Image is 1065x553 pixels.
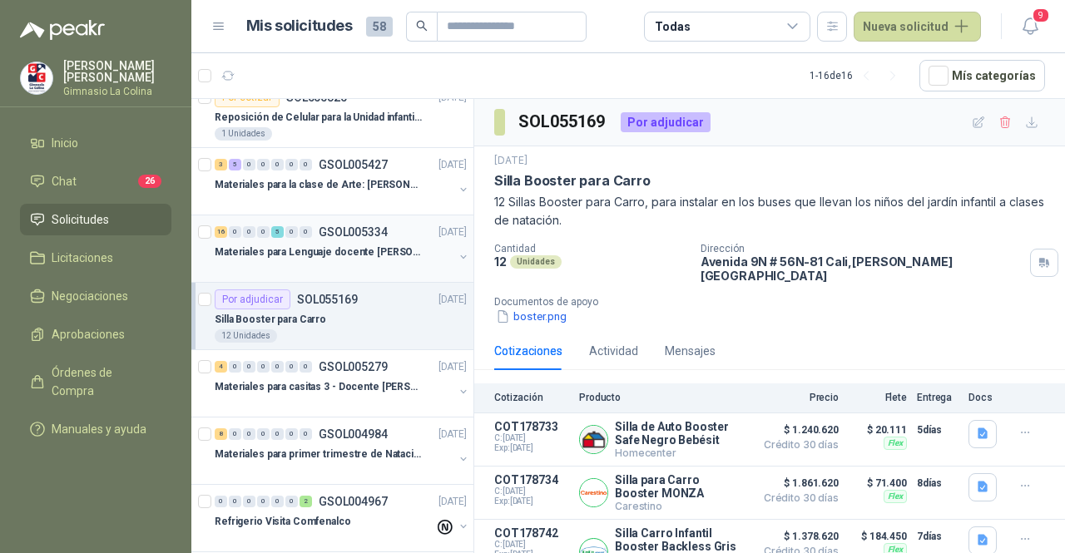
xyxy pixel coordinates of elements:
div: Todas [655,17,690,36]
div: Por adjudicar [215,289,290,309]
p: $ 20.111 [849,420,907,440]
div: 0 [271,159,284,170]
span: 58 [366,17,393,37]
img: Logo peakr [20,20,105,40]
p: [DATE] [438,292,467,308]
div: Cotizaciones [494,342,562,360]
p: Reposición de Celular para la Unidad infantil (con forro, y vidrio protector) [215,110,422,126]
p: COT178742 [494,526,569,540]
a: Licitaciones [20,242,171,274]
div: 0 [229,428,241,440]
div: 0 [243,428,255,440]
div: 0 [215,496,227,507]
div: 0 [257,428,270,440]
p: Silla Booster para Carro [215,312,326,328]
div: 0 [300,226,312,238]
div: 0 [257,361,270,373]
p: Dirección [701,243,1023,254]
p: [DATE] [438,359,467,375]
p: COT178734 [494,473,569,486]
div: Por adjudicar [621,112,711,132]
span: Crédito 30 días [755,440,839,450]
span: 9 [1032,7,1050,23]
button: Mís categorías [919,60,1045,91]
a: 4 0 0 0 0 0 0 GSOL005279[DATE] Materiales para casitas 3 - Docente [PERSON_NAME] [215,357,470,410]
p: Docs [968,392,1002,403]
a: Chat26 [20,165,171,197]
div: 5 [229,159,241,170]
p: GSOL004984 [319,428,388,440]
p: 5 días [917,420,958,440]
p: Materiales para la clase de Arte: [PERSON_NAME] [215,177,422,193]
span: C: [DATE] [494,433,569,443]
div: 0 [243,361,255,373]
span: Crédito 30 días [755,493,839,503]
div: 0 [257,496,270,507]
div: 0 [229,361,241,373]
p: Avenida 9N # 56N-81 Cali , [PERSON_NAME][GEOGRAPHIC_DATA] [701,254,1023,283]
button: 9 [1015,12,1045,42]
div: Flex [884,437,907,450]
div: 0 [229,496,241,507]
p: GSOL005334 [319,226,388,238]
a: Inicio [20,127,171,159]
p: GSOL004967 [319,496,388,507]
span: C: [DATE] [494,540,569,550]
span: Exp: [DATE] [494,443,569,453]
p: 12 [494,254,507,269]
p: COT178733 [494,420,569,433]
a: 3 5 0 0 0 0 0 GSOL005427[DATE] Materiales para la clase de Arte: [PERSON_NAME] [215,155,470,208]
p: Silla para Carro Booster MONZA [615,473,745,500]
p: [PERSON_NAME] [PERSON_NAME] [63,60,171,83]
div: 0 [285,428,298,440]
div: 0 [285,361,298,373]
span: $ 1.861.620 [755,473,839,493]
span: C: [DATE] [494,486,569,496]
div: 0 [257,159,270,170]
p: GSOL005279 [319,361,388,373]
span: Solicitudes [52,210,109,229]
p: Cotización [494,392,569,403]
span: $ 1.240.620 [755,420,839,440]
p: [DATE] [438,157,467,173]
p: GSOL005427 [319,159,388,170]
p: Refrigerio Visita Comfenalco [215,514,351,530]
p: $ 184.450 [849,526,907,546]
div: 0 [285,496,298,507]
a: 16 0 0 0 5 0 0 GSOL005334[DATE] Materiales para Lenguaje docente [PERSON_NAME] [215,222,470,275]
span: $ 1.378.620 [755,526,839,546]
span: Aprobaciones [52,325,125,343]
p: Materiales para Lenguaje docente [PERSON_NAME] [215,244,422,260]
p: Cantidad [494,243,687,254]
p: Materiales para casitas 3 - Docente [PERSON_NAME] [215,379,422,395]
a: Aprobaciones [20,318,171,350]
div: 1 Unidades [215,127,272,141]
div: 0 [300,159,312,170]
div: Mensajes [665,342,716,360]
span: Licitaciones [52,249,113,267]
a: Solicitudes [20,204,171,235]
span: 26 [138,175,161,188]
a: 8 0 0 0 0 0 0 GSOL004984[DATE] Materiales para primer trimestre de Natación [215,424,470,477]
img: Company Logo [580,426,607,453]
p: Gimnasio La Colina [63,86,171,96]
p: $ 71.400 [849,473,907,493]
p: Homecenter [615,447,745,459]
div: 0 [243,226,255,238]
p: Precio [755,392,839,403]
p: [DATE] [438,427,467,442]
div: 0 [285,159,298,170]
button: Nueva solicitud [854,12,981,42]
div: 0 [271,428,284,440]
div: 16 [215,226,227,238]
div: 5 [271,226,284,238]
div: Flex [884,490,907,503]
p: Producto [579,392,745,403]
p: SOL055825 [286,91,347,103]
div: 8 [215,428,227,440]
div: 1 - 16 de 16 [810,62,906,89]
span: search [416,20,428,32]
span: Órdenes de Compra [52,363,156,400]
a: Negociaciones [20,280,171,312]
button: boster.png [494,308,568,325]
